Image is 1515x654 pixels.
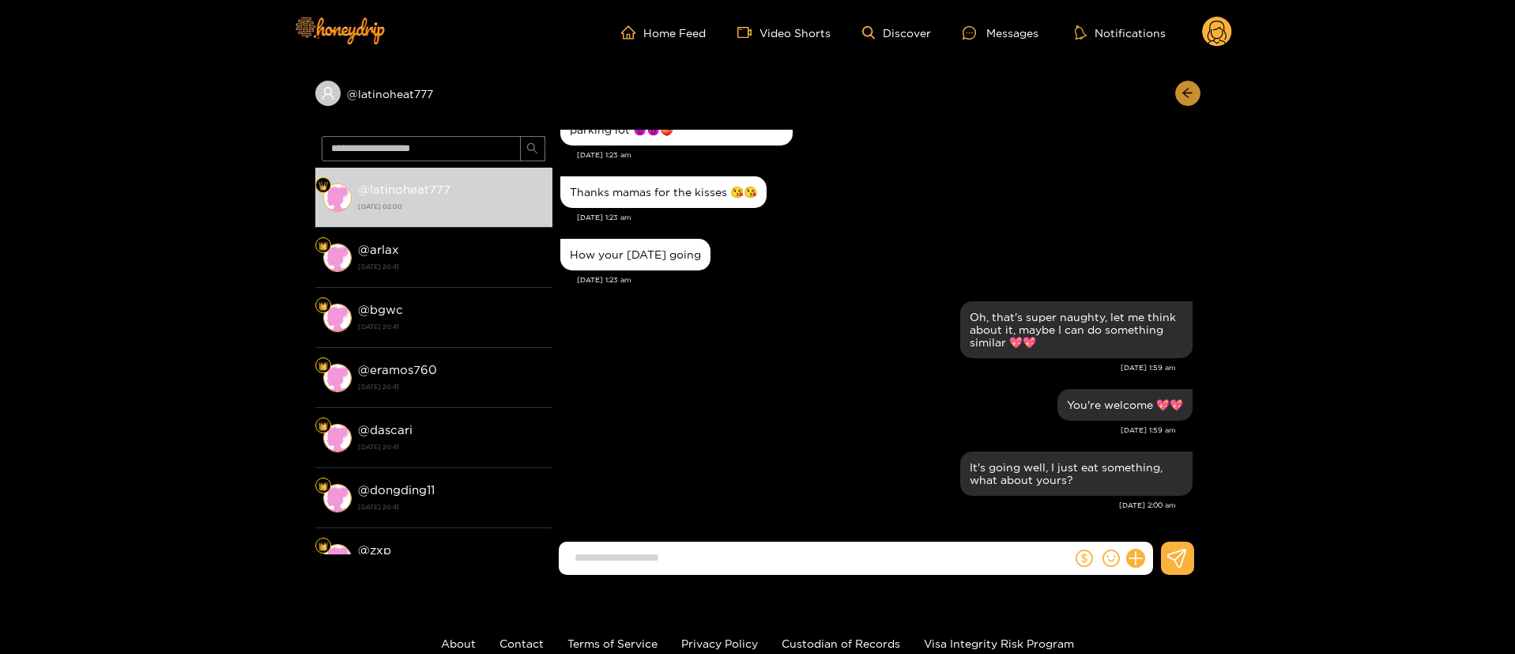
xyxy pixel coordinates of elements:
[737,25,759,40] span: video-camera
[318,241,328,251] img: Fan Level
[358,380,545,394] strong: [DATE] 20:41
[1067,399,1183,411] div: You're welcome 💖💖
[560,425,1176,436] div: [DATE] 1:59 am
[358,243,399,256] strong: @ arlax
[323,304,352,332] img: conversation
[318,482,328,491] img: Fan Level
[315,81,552,106] div: @latinoheat777
[318,181,328,191] img: Fan Level
[960,452,1193,496] div: Aug. 25, 2:00 am
[621,25,706,40] a: Home Feed
[358,319,545,334] strong: [DATE] 20:41
[323,544,352,573] img: conversation
[323,424,352,452] img: conversation
[862,26,931,40] a: Discover
[560,500,1176,511] div: [DATE] 2:00 am
[358,543,391,557] strong: @ zxp
[441,637,476,649] a: About
[1072,546,1096,570] button: dollar
[358,500,545,514] strong: [DATE] 20:41
[318,542,328,551] img: Fan Level
[960,301,1193,358] div: Aug. 25, 1:59 am
[358,199,545,214] strong: [DATE] 02:00
[520,136,545,161] button: search
[323,244,352,272] img: conversation
[358,303,403,316] strong: @ bgwc
[318,361,328,371] img: Fan Level
[560,239,710,270] div: Aug. 25, 1:23 am
[318,422,328,431] img: Fan Level
[1102,550,1120,567] span: smile
[963,24,1038,42] div: Messages
[1181,87,1193,100] span: arrow-left
[358,183,450,196] strong: @ latinoheat777
[358,423,413,437] strong: @ dascari
[1076,550,1093,567] span: dollar
[1070,25,1170,40] button: Notifications
[499,637,544,649] a: Contact
[570,186,757,198] div: Thanks mamas for the kisses 😘😘
[621,25,643,40] span: home
[924,637,1074,649] a: Visa Integrity Risk Program
[1175,81,1200,106] button: arrow-left
[358,259,545,274] strong: [DATE] 20:41
[577,149,1193,161] div: [DATE] 1:23 am
[970,311,1183,349] div: Oh, that's super naughty, let me think about it, maybe I can do something similar 💖💖
[567,637,658,649] a: Terms of Service
[970,461,1183,486] div: It's going well, I just eat something, what about yours?
[577,274,1193,285] div: [DATE] 1:23 am
[358,440,545,454] strong: [DATE] 20:41
[358,363,437,376] strong: @ eramos760
[318,301,328,311] img: Fan Level
[1057,389,1193,421] div: Aug. 25, 1:59 am
[737,25,831,40] a: Video Shorts
[321,86,335,100] span: user
[526,142,538,156] span: search
[323,183,352,212] img: conversation
[358,483,435,497] strong: @ dongding11
[560,362,1176,373] div: [DATE] 1:59 am
[577,212,1193,223] div: [DATE] 1:23 am
[323,484,352,512] img: conversation
[681,637,758,649] a: Privacy Policy
[570,248,701,261] div: How your [DATE] going
[782,637,900,649] a: Custodian of Records
[560,176,767,208] div: Aug. 25, 1:23 am
[323,364,352,392] img: conversation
